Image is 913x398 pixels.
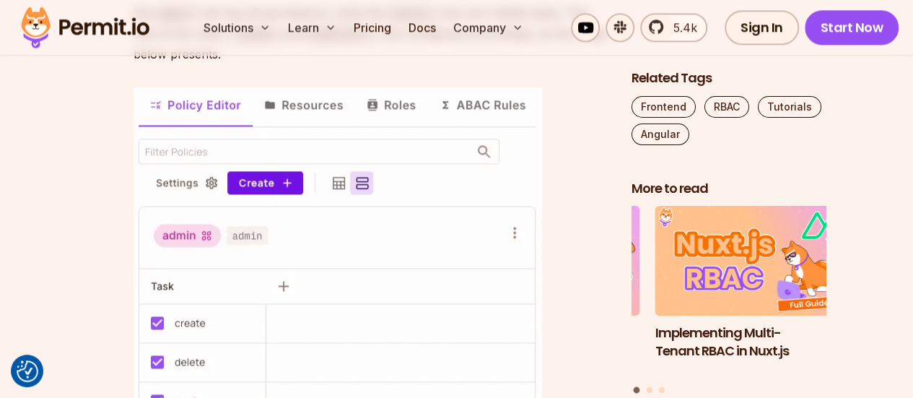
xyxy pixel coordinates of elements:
[659,387,665,393] button: Go to slide 3
[632,96,696,118] a: Frontend
[647,387,652,393] button: Go to slide 2
[725,10,799,45] a: Sign In
[445,324,640,378] h3: Policy-Based Access Control (PBAC) Isn’t as Great as You Think
[198,13,276,42] button: Solutions
[634,387,640,394] button: Go to slide 1
[632,124,689,145] a: Angular
[14,3,156,52] img: Permit logo
[805,10,899,45] a: Start Now
[17,360,38,382] img: Revisit consent button
[655,207,850,378] li: 1 of 3
[704,96,749,118] a: RBAC
[403,13,442,42] a: Docs
[655,207,850,316] img: Implementing Multi-Tenant RBAC in Nuxt.js
[17,360,38,382] button: Consent Preferences
[632,69,826,87] h2: Related Tags
[348,13,397,42] a: Pricing
[665,19,697,36] span: 5.4k
[632,180,826,198] h2: More to read
[632,207,826,396] div: Posts
[282,13,342,42] button: Learn
[447,13,529,42] button: Company
[445,207,640,378] li: 3 of 3
[640,13,707,42] a: 5.4k
[445,207,640,316] img: Policy-Based Access Control (PBAC) Isn’t as Great as You Think
[655,207,850,378] a: Implementing Multi-Tenant RBAC in Nuxt.jsImplementing Multi-Tenant RBAC in Nuxt.js
[655,324,850,360] h3: Implementing Multi-Tenant RBAC in Nuxt.js
[758,96,821,118] a: Tutorials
